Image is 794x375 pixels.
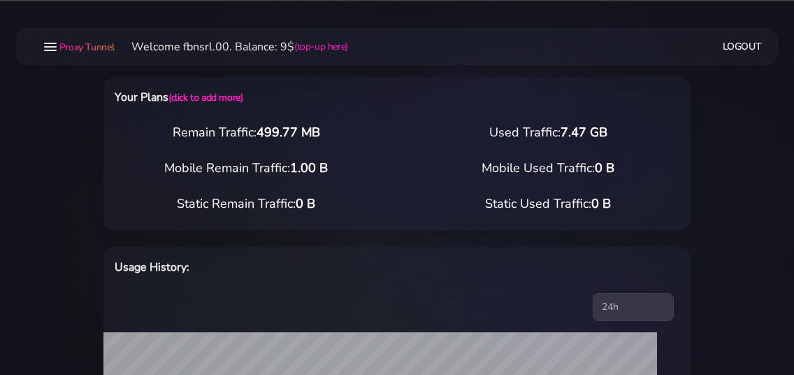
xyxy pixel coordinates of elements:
div: Remain Traffic: [95,123,397,142]
span: 1.00 B [290,160,328,176]
div: Mobile Remain Traffic: [95,159,397,178]
span: Proxy Tunnel [59,41,115,54]
iframe: Webchat Widget [726,307,777,358]
h6: Usage History: [115,258,437,276]
a: Proxy Tunnel [57,36,115,58]
span: 499.77 MB [257,124,320,141]
a: (click to add more) [168,91,243,104]
span: 0 B [591,195,611,212]
span: 0 B [595,160,614,176]
span: 7.47 GB [561,124,607,141]
a: Logout [723,34,762,59]
li: Welcome fbnsrl.00. Balance: 9$ [115,38,348,55]
span: 0 B [296,195,315,212]
div: Mobile Used Traffic: [397,159,699,178]
div: Static Used Traffic: [397,194,699,213]
div: Static Remain Traffic: [95,194,397,213]
div: Used Traffic: [397,123,699,142]
a: (top-up here) [294,39,348,54]
h6: Your Plans [115,88,437,106]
